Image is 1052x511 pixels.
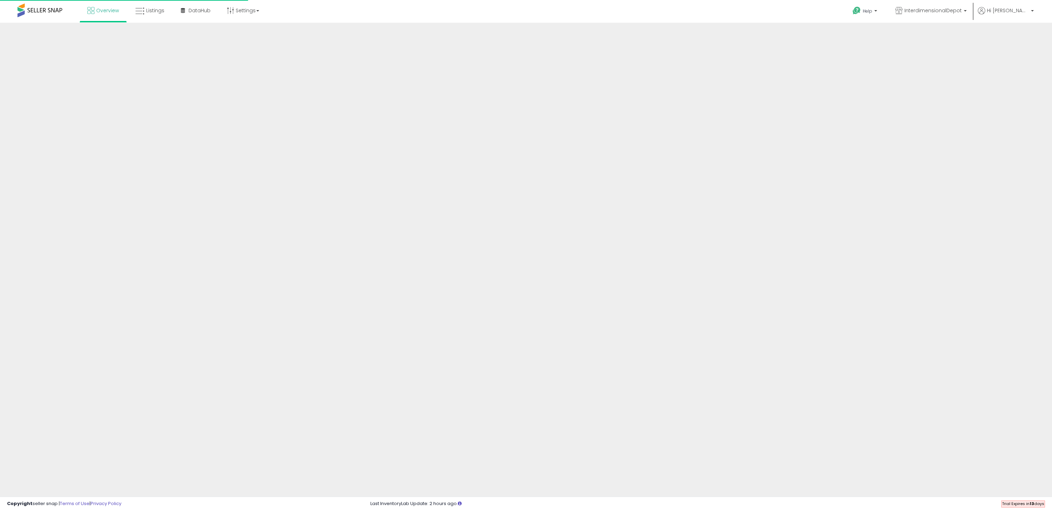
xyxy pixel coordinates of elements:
span: Help [863,8,872,14]
span: Listings [146,7,164,14]
span: DataHub [189,7,211,14]
span: InterdimensionalDepot [904,7,962,14]
i: Get Help [852,6,861,15]
a: Hi [PERSON_NAME] [978,7,1034,23]
a: Help [847,1,884,23]
span: Hi [PERSON_NAME] [987,7,1029,14]
span: Overview [96,7,119,14]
